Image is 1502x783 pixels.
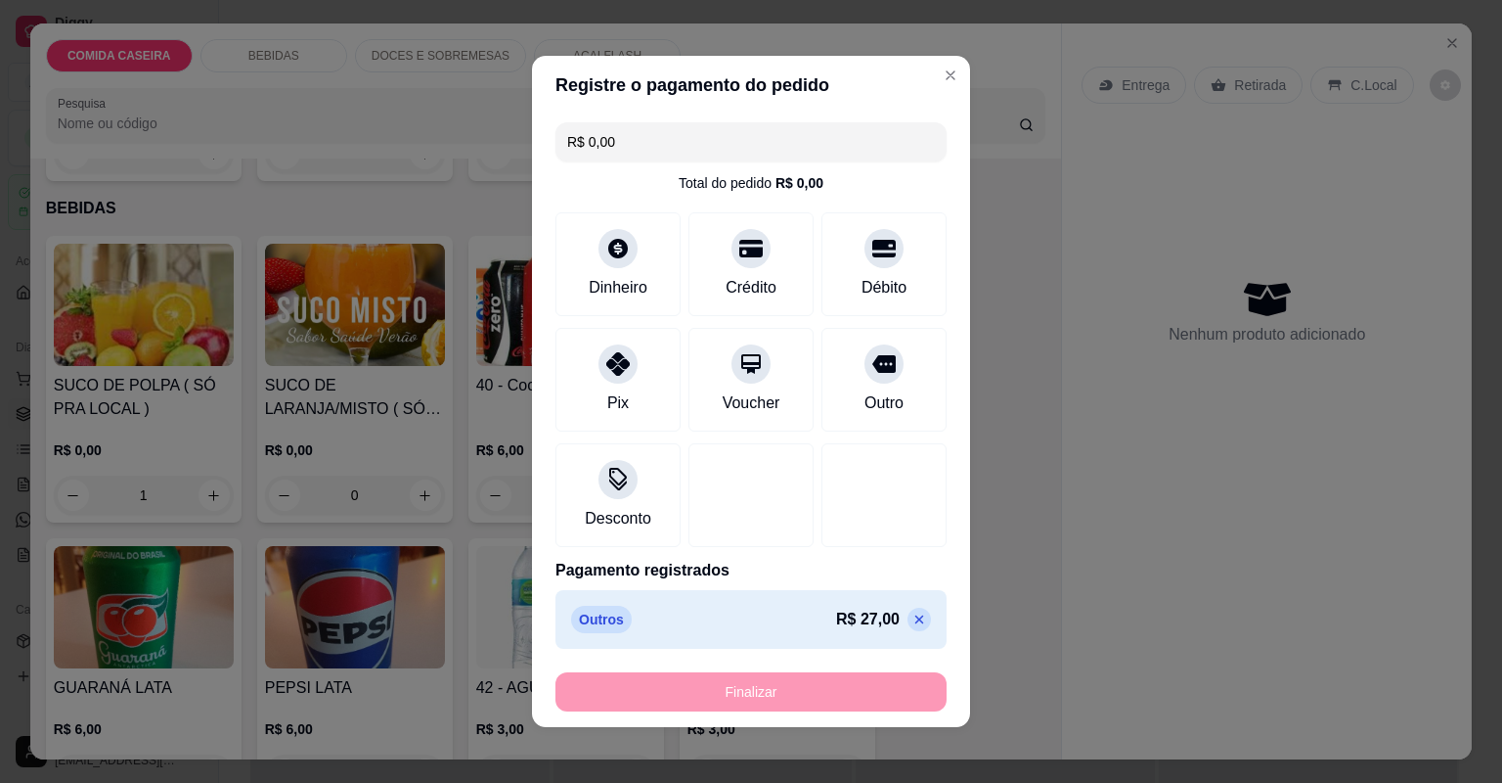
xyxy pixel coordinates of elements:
[567,122,935,161] input: Ex.: hambúrguer de cordeiro
[532,56,970,115] header: Registre o pagamento do pedido
[836,608,900,631] p: R$ 27,00
[679,173,823,193] div: Total do pedido
[571,606,632,633] p: Outros
[723,391,780,415] div: Voucher
[935,60,966,91] button: Close
[607,391,629,415] div: Pix
[555,559,947,582] p: Pagamento registrados
[864,391,904,415] div: Outro
[585,507,651,530] div: Desconto
[861,276,906,299] div: Débito
[775,173,823,193] div: R$ 0,00
[589,276,647,299] div: Dinheiro
[726,276,776,299] div: Crédito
